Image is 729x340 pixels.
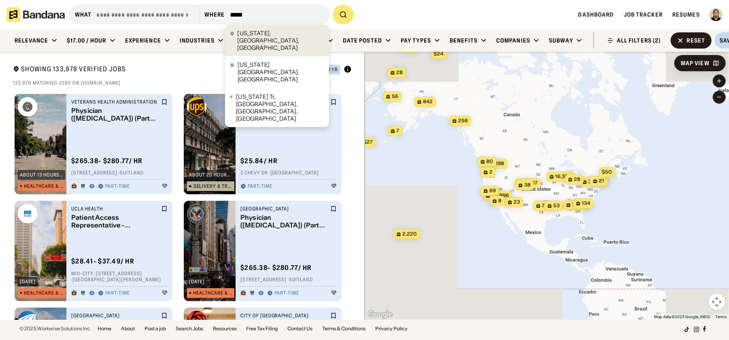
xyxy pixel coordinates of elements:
a: Terms & Conditions [323,326,366,331]
div: Healthcare & Mental Health [24,184,63,189]
div: $ 265.38 - $280.77 / hr [240,263,312,272]
img: Profile photo [710,8,723,21]
span: 2,220 [402,231,417,238]
div: grid [13,91,351,328]
img: Bandana logotype [6,7,65,22]
div: Subway [549,37,573,44]
span: 16,353 [555,173,572,180]
div: what [75,11,91,18]
div: Healthcare & Mental Health [193,291,232,295]
div: [US_STATE][GEOGRAPHIC_DATA], [GEOGRAPHIC_DATA] [238,61,324,83]
span: 2 [489,169,493,176]
div: [DATE] [189,279,205,284]
a: Contact Us [288,326,313,331]
span: 7,056 [542,202,556,209]
span: 8 [498,198,502,204]
span: 28 [396,69,403,76]
span: 38 [524,182,531,189]
button: Map camera controls [709,294,725,310]
div: UCLA Health [71,206,159,212]
span: 28 [574,176,580,183]
a: Dashboard [578,11,614,18]
div: Benefits [450,37,478,44]
span: 134 [582,200,590,207]
div: © 2025 Workwise Solutions Inc. [19,326,91,331]
img: Madison Square Garden Entertainment logo [18,311,37,330]
div: Delivery & Transportation [193,184,232,189]
div: 133,979 matching jobs on [DOMAIN_NAME] [13,80,352,86]
div: [GEOGRAPHIC_DATA] [240,206,329,212]
span: 17,267 [572,202,587,208]
span: 21 [599,178,604,185]
div: Part-time [248,183,272,190]
div: $ 28.41 - $37.49 / hr [71,257,134,266]
div: $ 25.84 / hr [240,157,278,165]
a: Privacy Policy [376,326,408,331]
span: 9,198 [491,160,504,167]
div: Date Posted [343,37,382,44]
div: Part-time [105,183,130,190]
a: Search Jobs [176,326,203,331]
span: 36,996 [491,192,509,199]
span: 36,986 [588,178,606,185]
div: [STREET_ADDRESS] · Suitland [240,277,337,283]
div: [US_STATE] Tr, [GEOGRAPHIC_DATA], [GEOGRAPHIC_DATA], [GEOGRAPHIC_DATA] [236,93,324,123]
div: Companies [496,37,530,44]
div: 3 Chevy Dr · [GEOGRAPHIC_DATA] [240,170,337,176]
span: 23 [514,199,520,206]
a: Resources [213,326,237,331]
div: Part-time [105,290,130,297]
div: [GEOGRAPHIC_DATA] Entertainment [71,312,159,325]
div: / yr [329,67,338,72]
a: Open this area in Google Maps (opens a new window) [367,309,393,320]
span: $24 [434,51,443,57]
div: Pay Types [401,37,431,44]
img: UCLA Health logo [18,204,37,223]
span: 842 [423,98,433,105]
div: ALL FILTERS (2) [617,38,661,43]
img: WEST LOS ANGELES VA MEDICAL CENTER logo [187,204,206,223]
div: Reset [687,38,706,43]
div: Physician ([MEDICAL_DATA]) (Part Time) [240,214,329,229]
span: $27 [363,139,373,145]
img: Veterans Health Administration logo [18,97,37,117]
img: United Parcel Service logo [187,97,206,117]
div: Part-time [274,290,299,297]
span: 258 [458,117,468,124]
div: about 20 hours ago [189,172,232,177]
div: Veterans Health Administration [71,99,159,105]
div: Where [204,11,225,18]
div: about 13 hours ago [20,172,63,177]
a: Free Tax Filing [247,326,278,331]
span: 6,207 [523,180,538,187]
div: Industries [180,37,215,44]
a: Job Tracker [624,11,663,18]
img: City of Pasadena logo [187,311,206,330]
a: Home [98,326,111,331]
img: Google [367,309,393,320]
span: 7 [396,127,399,134]
div: Mid-City · [STREET_ADDRESS] · [GEOGRAPHIC_DATA][PERSON_NAME] [71,270,168,283]
div: Relevance [15,37,48,44]
span: $50 [602,169,612,175]
div: $ 265.38 - $280.77 / hr [71,157,143,165]
span: 53 [553,202,560,209]
div: Showing 133,978 Verified Jobs [13,65,264,75]
div: Experience [125,37,161,44]
span: 69 [489,187,496,194]
div: Healthcare & Mental Health [24,291,63,295]
span: 56 [392,93,398,100]
a: Resumes [672,11,700,18]
a: Post a job [145,326,166,331]
div: [US_STATE], [GEOGRAPHIC_DATA], [GEOGRAPHIC_DATA] [238,30,324,52]
div: Physician ([MEDICAL_DATA]) (Part Time) [71,107,159,122]
span: Map data ©2025 Google, INEGI [654,314,710,319]
span: 80 [486,158,493,165]
div: City of [GEOGRAPHIC_DATA] [240,312,329,319]
div: [STREET_ADDRESS] · Suitland [71,170,168,176]
a: About [121,326,135,331]
div: Patient Access Representative - [GEOGRAPHIC_DATA][PERSON_NAME] (Part-Time) [71,214,159,229]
